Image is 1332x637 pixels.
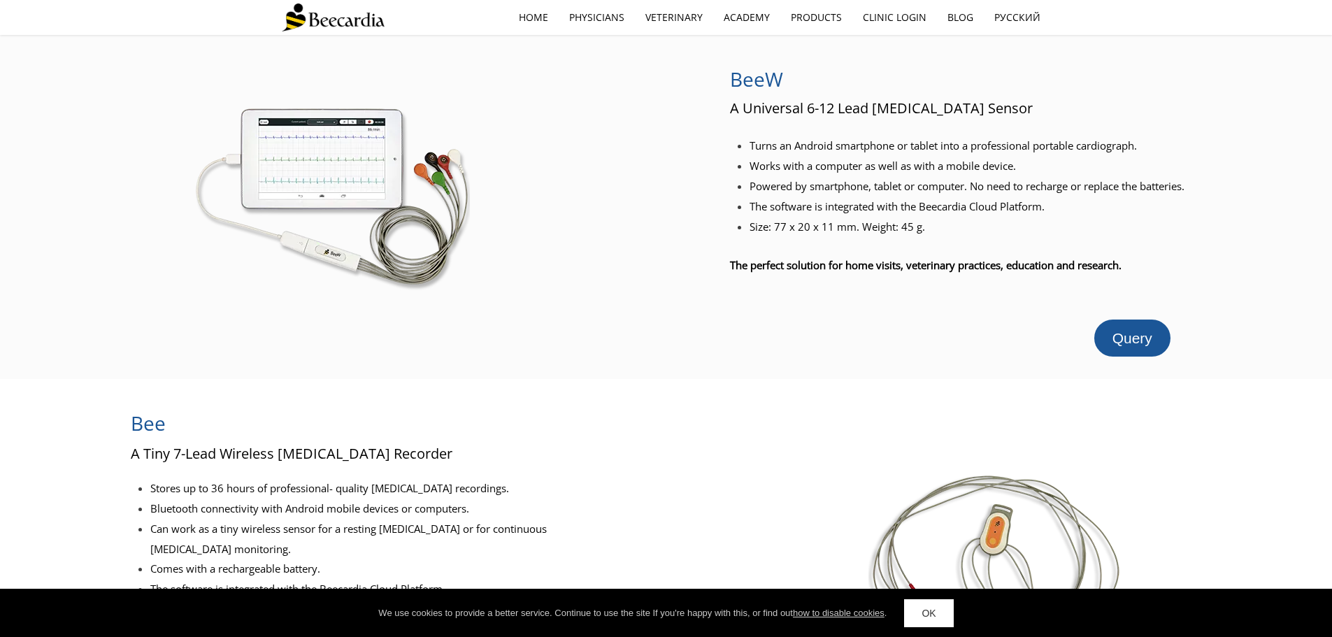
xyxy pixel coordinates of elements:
[750,179,1184,193] span: Powered by smartphone, tablet or computer. No need to recharge or replace the batteries.
[852,1,937,34] a: Clinic Login
[730,66,783,92] span: BeeW
[150,522,547,556] span: Can work as a tiny wireless sensor for a resting [MEDICAL_DATA] or for continuous [MEDICAL_DATA] ...
[713,1,780,34] a: Academy
[131,410,166,436] span: Bee
[750,199,1045,213] span: The software is integrated with the Beecardia Cloud Platform.
[780,1,852,34] a: Products
[793,608,885,618] a: how to disable cookies
[150,561,320,575] span: Comes with a rechargeable battery.
[904,599,953,627] a: OK
[150,481,509,495] span: Stores up to 36 hours of professional- quality [MEDICAL_DATA] recordings.
[150,501,469,515] span: Bluetooth connectivity with Android mobile devices or computers.
[559,1,635,34] a: Physicians
[730,99,1033,117] span: A Universal 6-12 Lead [MEDICAL_DATA] Sensor
[1112,330,1152,346] span: Query
[750,159,1016,173] span: Works with a computer as well as with a mobile device.
[1094,320,1170,357] a: Query
[150,582,445,596] span: The software is integrated with the Beecardia Cloud Platform.
[750,138,1137,152] span: Turns an Android smartphone or tablet into a professional portable cardiograph.
[282,3,385,31] img: Beecardia
[508,1,559,34] a: home
[635,1,713,34] a: Veterinary
[984,1,1051,34] a: Русский
[937,1,984,34] a: Blog
[131,444,452,463] span: A Tiny 7-Lead Wireless [MEDICAL_DATA] Recorder
[750,220,925,234] span: Size: 77 x 20 x 11 mm. Weight: 45 g.
[378,606,887,620] div: We use cookies to provide a better service. Continue to use the site If you're happy with this, o...
[730,258,1122,272] span: The perfect solution for home visits, veterinary practices, education and research.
